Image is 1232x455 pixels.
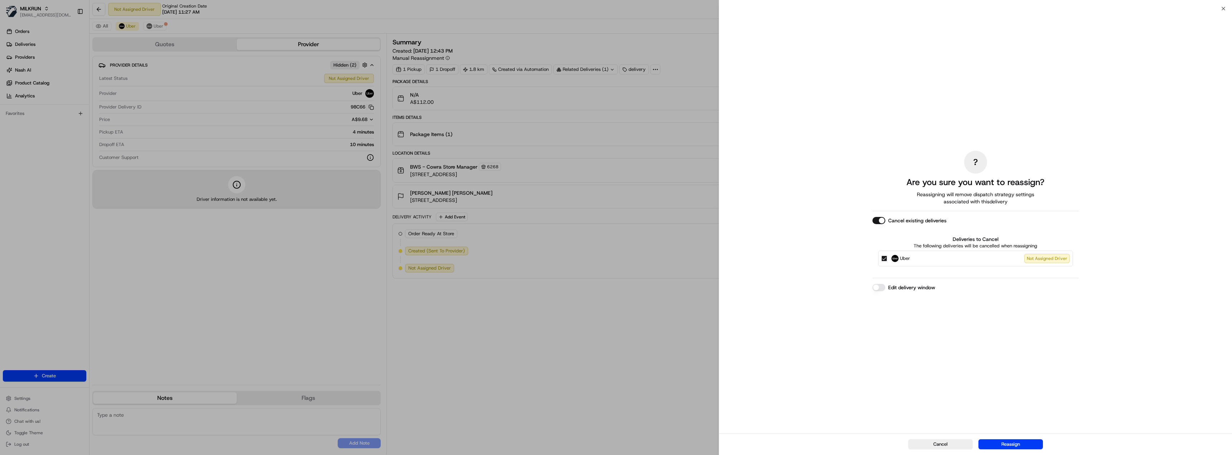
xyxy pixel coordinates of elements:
button: Reassign [978,439,1043,449]
h2: Are you sure you want to reassign? [906,176,1044,188]
label: Cancel existing deliveries [888,217,947,224]
div: ? [964,151,987,174]
button: Cancel [908,439,973,449]
label: Deliveries to Cancel [878,236,1073,243]
span: Reassigning will remove dispatch strategy settings associated with this delivery [907,191,1044,205]
label: Edit delivery window [888,284,935,291]
img: Uber [891,255,899,262]
p: The following deliveries will be cancelled when reassigning [878,243,1073,249]
span: Uber [900,255,910,262]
